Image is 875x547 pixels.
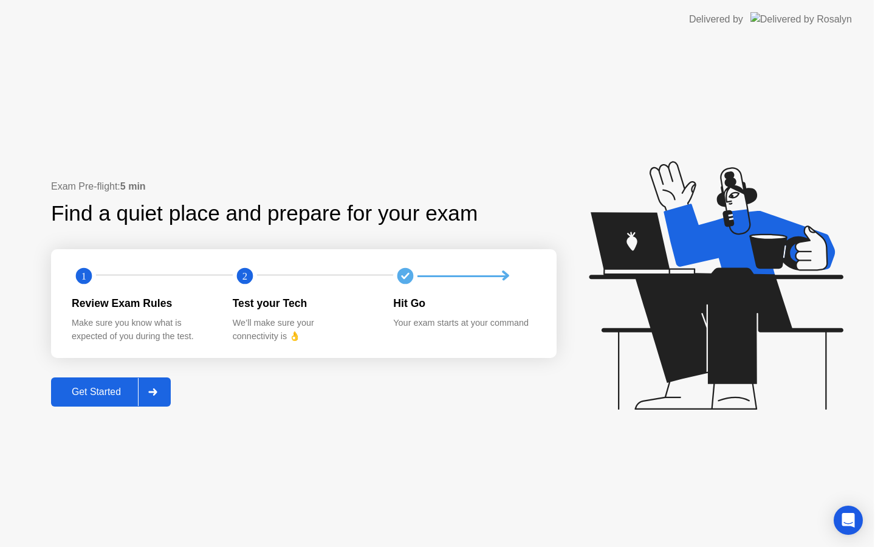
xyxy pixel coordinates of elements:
[393,295,535,311] div: Hit Go
[55,387,138,397] div: Get Started
[51,198,479,230] div: Find a quiet place and prepare for your exam
[72,295,213,311] div: Review Exam Rules
[242,270,247,282] text: 2
[72,317,213,343] div: Make sure you know what is expected of you during the test.
[51,377,171,407] button: Get Started
[393,317,535,330] div: Your exam starts at your command
[689,12,743,27] div: Delivered by
[51,179,557,194] div: Exam Pre-flight:
[233,317,374,343] div: We’ll make sure your connectivity is 👌
[120,181,146,191] b: 5 min
[834,506,863,535] div: Open Intercom Messenger
[750,12,852,26] img: Delivered by Rosalyn
[233,295,374,311] div: Test your Tech
[81,270,86,282] text: 1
